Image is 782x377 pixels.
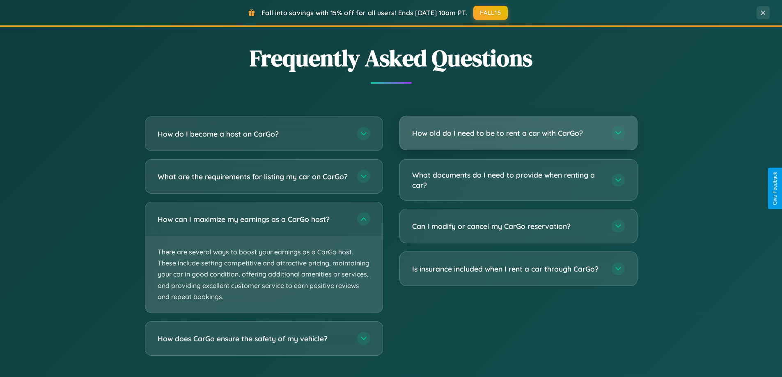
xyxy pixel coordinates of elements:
[261,9,467,17] span: Fall into savings with 15% off for all users! Ends [DATE] 10am PT.
[145,42,638,74] h2: Frequently Asked Questions
[412,264,603,274] h3: Is insurance included when I rent a car through CarGo?
[412,170,603,190] h3: What documents do I need to provide when renting a car?
[473,6,508,20] button: FALL15
[772,172,778,205] div: Give Feedback
[412,128,603,138] h3: How old do I need to be to rent a car with CarGo?
[158,129,349,139] h3: How do I become a host on CarGo?
[158,171,349,182] h3: What are the requirements for listing my car on CarGo?
[412,221,603,231] h3: Can I modify or cancel my CarGo reservation?
[158,214,349,224] h3: How can I maximize my earnings as a CarGo host?
[145,236,383,313] p: There are several ways to boost your earnings as a CarGo host. These include setting competitive ...
[158,334,349,344] h3: How does CarGo ensure the safety of my vehicle?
